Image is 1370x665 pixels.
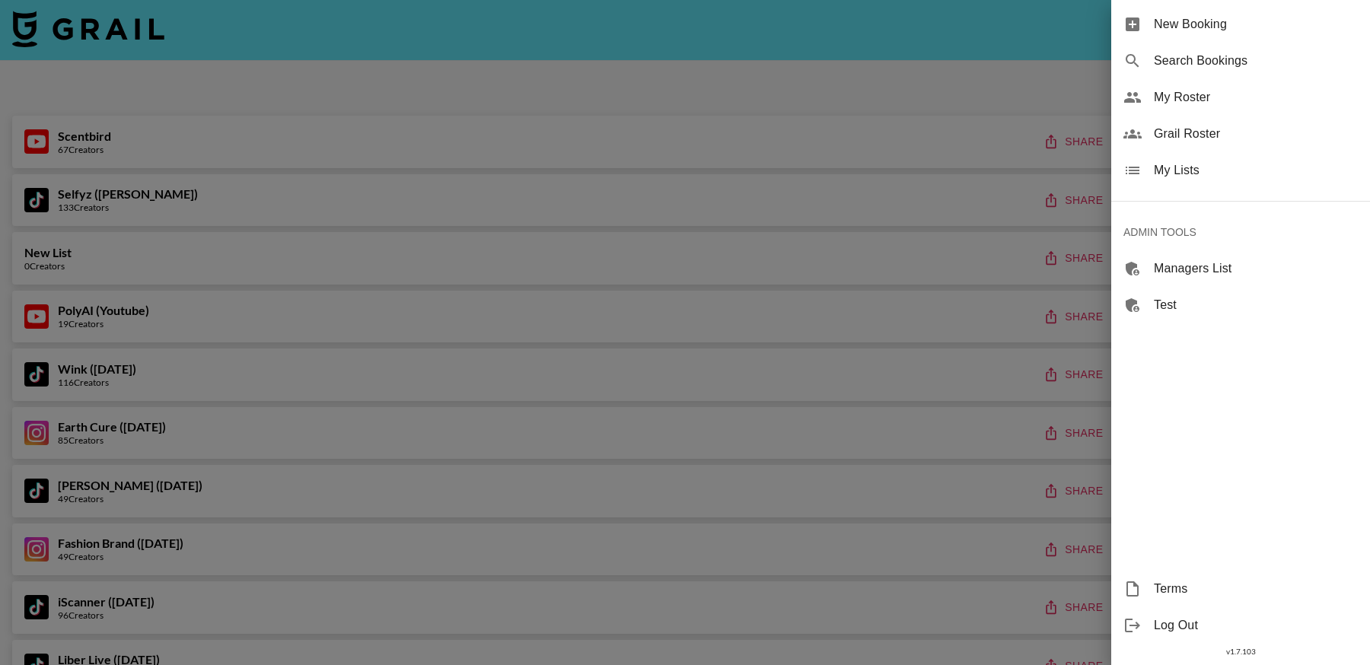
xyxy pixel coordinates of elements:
span: Log Out [1154,616,1358,635]
div: My Lists [1111,152,1370,189]
span: Grail Roster [1154,125,1358,143]
div: Search Bookings [1111,43,1370,79]
span: Terms [1154,580,1358,598]
span: My Lists [1154,161,1358,180]
div: ADMIN TOOLS [1111,214,1370,250]
span: My Roster [1154,88,1358,107]
span: Search Bookings [1154,52,1358,70]
div: New Booking [1111,6,1370,43]
div: Terms [1111,571,1370,607]
span: Managers List [1154,259,1358,278]
span: Test [1154,296,1358,314]
div: Managers List [1111,250,1370,287]
div: Grail Roster [1111,116,1370,152]
div: My Roster [1111,79,1370,116]
div: Log Out [1111,607,1370,644]
div: v 1.7.103 [1111,644,1370,660]
span: New Booking [1154,15,1358,33]
div: Test [1111,287,1370,323]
